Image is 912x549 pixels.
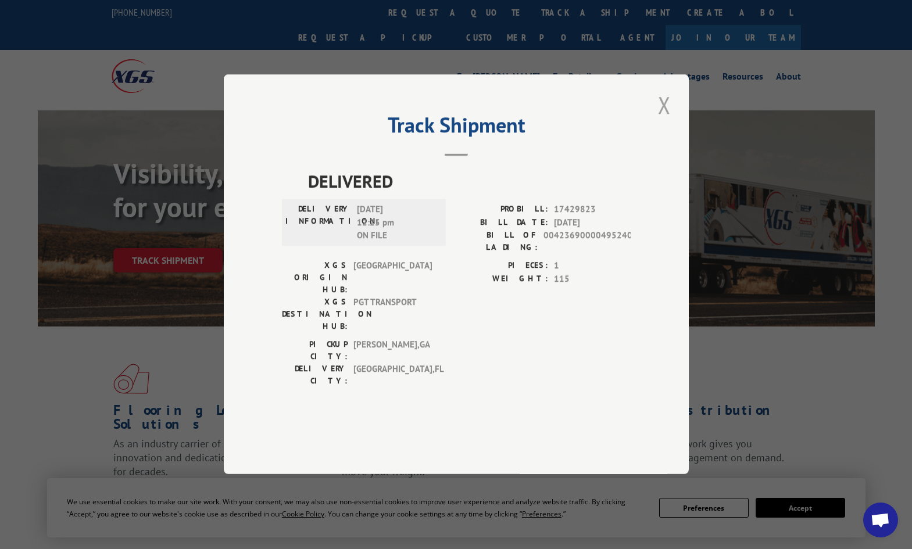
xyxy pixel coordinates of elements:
span: 17429823 [554,203,631,217]
a: Open chat [863,503,898,537]
label: DELIVERY INFORMATION: [285,203,351,243]
label: PROBILL: [456,203,548,217]
label: DELIVERY CITY: [282,363,348,387]
label: XGS ORIGIN HUB: [282,260,348,296]
span: DELIVERED [308,168,631,195]
label: PICKUP CITY: [282,339,348,363]
button: Close modal [655,89,674,121]
span: [DATE] 12:25 pm ON FILE [357,203,435,243]
span: [DATE] [554,216,631,229]
span: [GEOGRAPHIC_DATA] [353,260,432,296]
label: PIECES: [456,260,548,273]
label: XGS DESTINATION HUB: [282,296,348,333]
label: BILL DATE: [456,216,548,229]
span: 00423690000495240 [543,229,631,254]
span: 1 [554,260,631,273]
span: [GEOGRAPHIC_DATA] , FL [353,363,432,387]
span: 115 [554,272,631,286]
label: BILL OF LADING: [456,229,538,254]
h2: Track Shipment [282,117,631,139]
label: WEIGHT: [456,272,548,286]
span: PGT TRANSPORT [353,296,432,333]
span: [PERSON_NAME] , GA [353,339,432,363]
